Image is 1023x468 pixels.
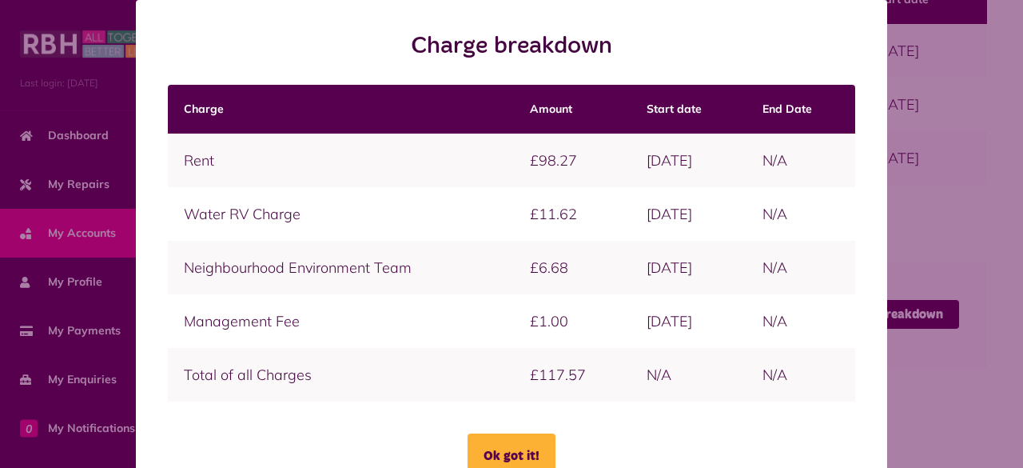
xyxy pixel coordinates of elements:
td: Total of all Charges [168,348,514,402]
td: Rent [168,134,514,187]
td: £11.62 [514,187,631,241]
td: N/A [631,348,746,402]
h2: Charge breakdown [168,32,855,61]
td: N/A [746,134,855,187]
td: £98.27 [514,134,631,187]
td: £117.57 [514,348,631,402]
td: £1.00 [514,294,631,348]
td: [DATE] [631,187,746,241]
th: Charge [168,85,514,134]
td: [DATE] [631,294,746,348]
td: N/A [746,187,855,241]
td: [DATE] [631,134,746,187]
td: Water RV Charge [168,187,514,241]
td: N/A [746,348,855,402]
th: Start date [631,85,746,134]
th: End Date [746,85,855,134]
td: Neighbourhood Environment Team [168,241,514,294]
td: N/A [746,241,855,294]
td: [DATE] [631,241,746,294]
td: £6.68 [514,241,631,294]
td: N/A [746,294,855,348]
td: Management Fee [168,294,514,348]
th: Amount [514,85,631,134]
